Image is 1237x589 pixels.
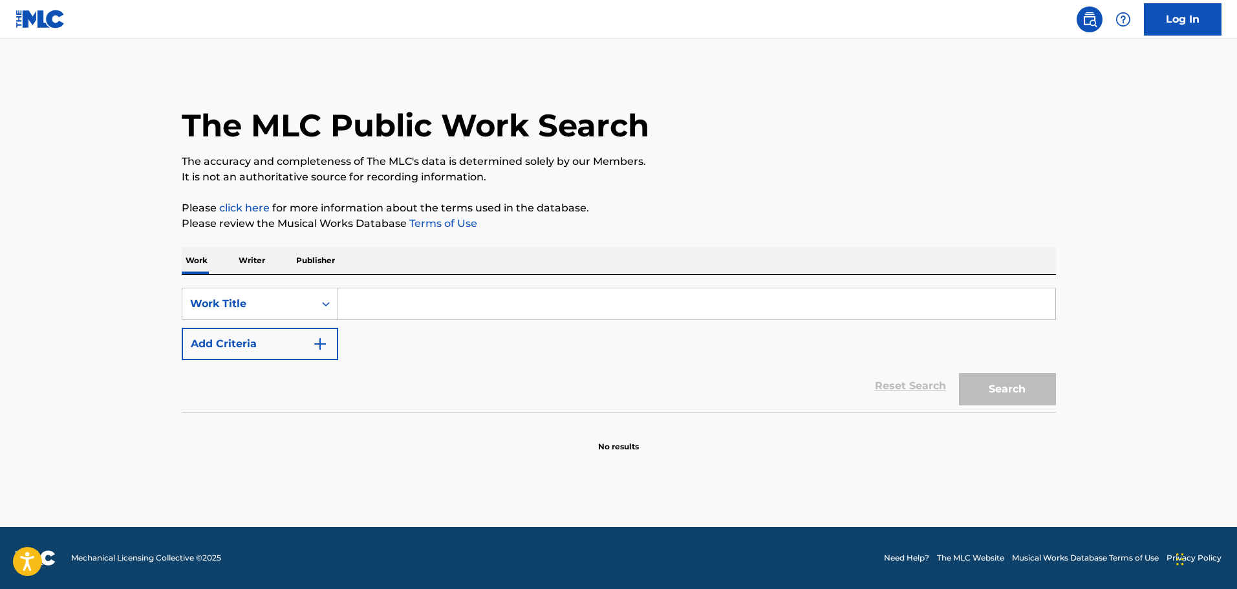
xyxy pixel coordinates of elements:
[884,552,929,564] a: Need Help?
[16,10,65,28] img: MLC Logo
[182,328,338,360] button: Add Criteria
[219,202,270,214] a: click here
[312,336,328,352] img: 9d2ae6d4665cec9f34b9.svg
[407,217,477,230] a: Terms of Use
[235,247,269,274] p: Writer
[182,288,1056,412] form: Search Form
[182,106,649,145] h1: The MLC Public Work Search
[1144,3,1221,36] a: Log In
[1167,552,1221,564] a: Privacy Policy
[190,296,307,312] div: Work Title
[598,425,639,453] p: No results
[1077,6,1103,32] a: Public Search
[16,550,56,566] img: logo
[71,552,221,564] span: Mechanical Licensing Collective © 2025
[182,169,1056,185] p: It is not an authoritative source for recording information.
[182,154,1056,169] p: The accuracy and completeness of The MLC's data is determined solely by our Members.
[292,247,339,274] p: Publisher
[1115,12,1131,27] img: help
[1082,12,1097,27] img: search
[1176,540,1184,579] div: Drag
[1110,6,1136,32] div: Help
[182,216,1056,231] p: Please review the Musical Works Database
[182,200,1056,216] p: Please for more information about the terms used in the database.
[1172,527,1237,589] iframe: Chat Widget
[182,247,211,274] p: Work
[1012,552,1159,564] a: Musical Works Database Terms of Use
[937,552,1004,564] a: The MLC Website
